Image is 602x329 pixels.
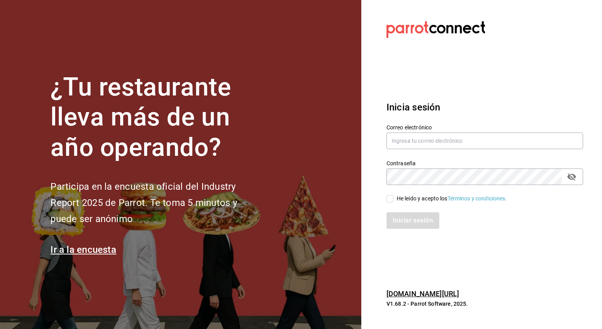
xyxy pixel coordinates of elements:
button: passwordField [565,170,578,183]
input: Ingresa tu correo electrónico [386,133,583,149]
label: Contraseña [386,160,583,166]
h1: ¿Tu restaurante lleva más de un año operando? [50,72,263,163]
p: V1.68.2 - Parrot Software, 2025. [386,300,583,308]
div: He leído y acepto los [397,194,507,203]
a: Ir a la encuesta [50,244,116,255]
h2: Participa en la encuesta oficial del Industry Report 2025 de Parrot. Te toma 5 minutos y puede se... [50,179,263,227]
a: [DOMAIN_NAME][URL] [386,290,459,298]
a: Términos y condiciones. [448,195,507,202]
label: Correo electrónico [386,124,583,130]
h3: Inicia sesión [386,100,583,114]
